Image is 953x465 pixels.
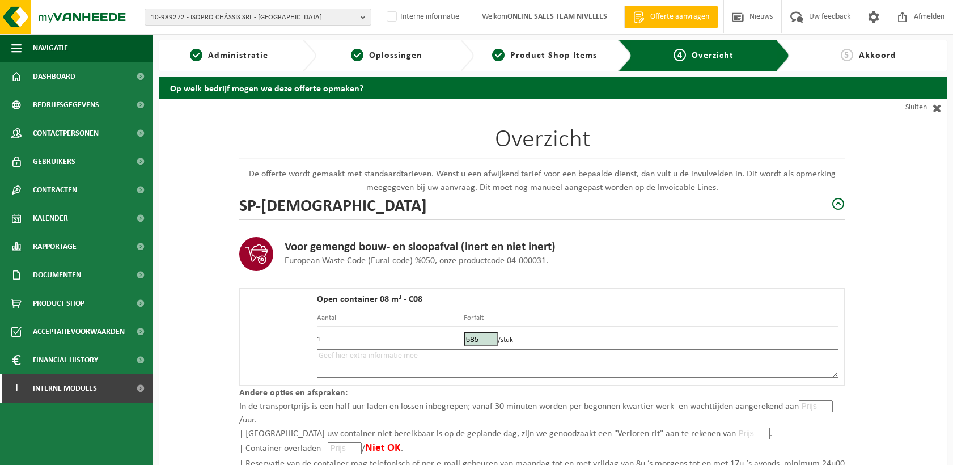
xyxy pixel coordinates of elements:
span: 2 [351,49,363,61]
span: Niet OK [365,443,401,454]
span: Offerte aanvragen [647,11,712,23]
span: 5 [841,49,853,61]
span: 3 [492,49,505,61]
h3: Voor gemengd bouw- en sloopafval (inert en niet inert) [285,240,556,254]
span: Bedrijfsgegevens [33,91,99,119]
span: Contactpersonen [33,119,99,147]
span: I [11,374,22,403]
span: Contracten [33,176,77,204]
span: Financial History [33,346,98,374]
a: Offerte aanvragen [624,6,718,28]
a: 2Oplossingen [322,49,451,62]
span: Interne modules [33,374,97,403]
a: 4Overzicht [641,49,767,62]
span: Documenten [33,261,81,289]
span: Gebruikers [33,147,75,176]
span: Overzicht [692,51,734,60]
strong: ONLINE SALES TEAM NIVELLES [507,12,607,21]
span: Administratie [208,51,268,60]
span: Product Shop Items [510,51,597,60]
span: Rapportage [33,232,77,261]
h2: SP-[DEMOGRAPHIC_DATA] [239,195,427,214]
input: Prijs [328,442,362,454]
td: 1 [317,327,463,349]
h1: Overzicht [239,128,845,159]
h2: Op welk bedrijf mogen we deze offerte opmaken? [159,77,947,99]
h4: Open container 08 m³ - C08 [317,295,838,304]
input: Prijs [799,400,833,412]
span: Oplossingen [369,51,422,60]
button: 10-989272 - ISOPRO CHÂSSIS SRL - [GEOGRAPHIC_DATA] [145,9,371,26]
input: Prijs [464,332,498,346]
p: Andere opties en afspraken: [239,386,845,400]
span: Acceptatievoorwaarden [33,318,125,346]
p: European Waste Code (Eural code) %050, onze productcode 04-000031. [285,254,556,268]
span: 4 [674,49,686,61]
span: Kalender [33,204,68,232]
span: 1 [190,49,202,61]
input: Prijs [736,428,770,439]
a: Sluiten [845,99,947,116]
th: Aantal [317,312,463,327]
span: Product Shop [33,289,84,318]
span: 10-989272 - ISOPRO CHÂSSIS SRL - [GEOGRAPHIC_DATA] [151,9,356,26]
label: Interne informatie [384,9,459,26]
span: Dashboard [33,62,75,91]
th: Forfait [464,312,838,327]
span: Navigatie [33,34,68,62]
p: De offerte wordt gemaakt met standaardtarieven. Wenst u een afwijkend tarief voor een bepaalde di... [239,167,845,195]
a: 1Administratie [164,49,294,62]
td: /stuk [464,327,838,349]
a: 5Akkoord [795,49,942,62]
span: Akkoord [859,51,896,60]
a: 3Product Shop Items [480,49,609,62]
